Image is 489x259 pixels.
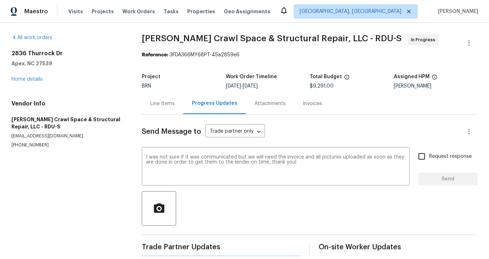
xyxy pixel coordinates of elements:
span: In Progress [411,36,438,43]
span: [PERSON_NAME] [435,8,478,15]
span: Work Orders [122,8,155,15]
span: Visits [68,8,83,15]
h5: [PERSON_NAME] Crawl Space & Structural Repair, LLC - RDU-S [11,116,125,130]
div: Invoices [303,100,322,107]
span: Send Message to [142,128,201,135]
span: Request response [429,153,472,160]
p: [EMAIL_ADDRESS][DOMAIN_NAME] [11,133,125,139]
span: Trade Partner Updates [142,244,301,251]
span: The hpm assigned to this work order. [432,74,437,84]
span: - [226,84,258,89]
span: BRN [142,84,151,89]
div: Trade partner only [205,126,265,138]
h5: Total Budget [310,74,342,79]
span: The total cost of line items that have been proposed by Opendoor. This sum includes line items th... [344,74,350,84]
p: [PHONE_NUMBER] [11,142,125,148]
span: On-site Worker Updates [319,244,478,251]
span: [GEOGRAPHIC_DATA], [GEOGRAPHIC_DATA] [300,8,401,15]
a: Home details [11,77,43,82]
textarea: I was not sure if it was communicated but we will need the invoice and all pictures uploaded as s... [146,155,405,180]
h4: Vendor Info [11,100,125,107]
span: [DATE] [226,84,241,89]
span: Maestro [24,8,48,15]
span: Geo Assignments [224,8,270,15]
a: All work orders [11,35,52,40]
div: Attachments [255,100,286,107]
div: Progress Updates [192,100,237,107]
span: Properties [187,8,215,15]
span: Projects [92,8,114,15]
span: Tasks [164,9,179,14]
div: Line Items [150,100,175,107]
h5: Apex, NC 27539 [11,60,125,67]
div: [PERSON_NAME] [394,84,478,89]
div: 3FDA366MY68PT-45a2859e6 [142,51,478,58]
h2: 2836 Thurrock Dr [11,50,125,57]
span: [DATE] [243,84,258,89]
h5: Project [142,74,160,79]
h5: Work Order Timeline [226,74,277,79]
span: [PERSON_NAME] Crawl Space & Structural Repair, LLC - RDU-S [142,34,402,43]
span: $9,291.00 [310,84,334,89]
b: Reference: [142,52,168,57]
h5: Assigned HPM [394,74,430,79]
